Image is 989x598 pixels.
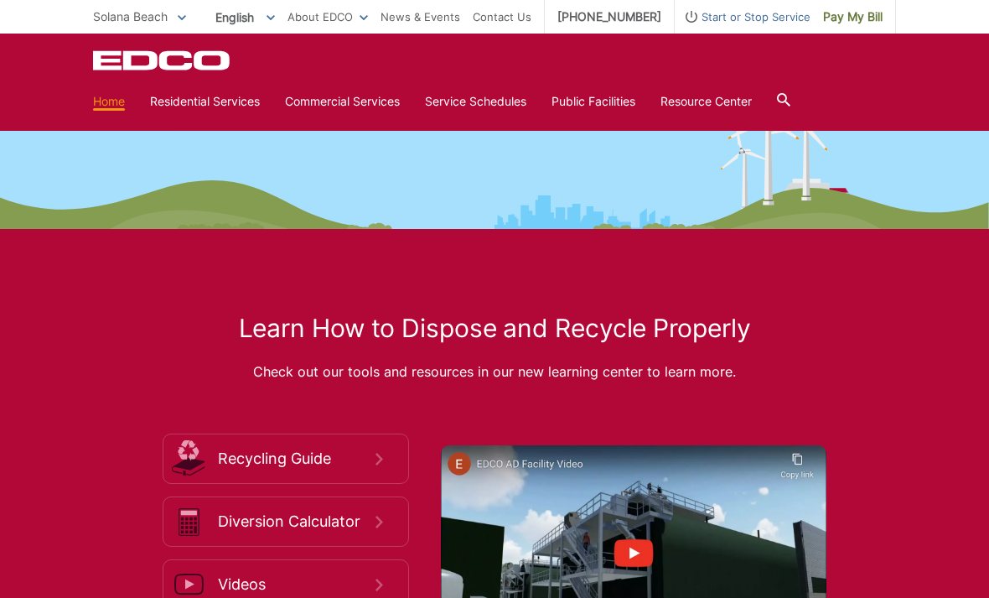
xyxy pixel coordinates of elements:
[163,497,409,547] a: Diversion Calculator
[660,92,752,111] a: Resource Center
[93,9,168,23] span: Solana Beach
[285,92,400,111] a: Commercial Services
[218,512,375,531] span: Diversion Calculator
[823,8,883,26] span: Pay My Bill
[287,8,368,26] a: About EDCO
[93,360,896,383] p: Check out our tools and resources in our new learning center to learn more.
[218,450,375,468] span: Recycling Guide
[551,92,635,111] a: Public Facilities
[425,92,526,111] a: Service Schedules
[150,92,260,111] a: Residential Services
[93,313,896,343] h2: Learn How to Dispose and Recycle Properly
[218,575,375,594] span: Videos
[93,50,232,70] a: EDCD logo. Return to the homepage.
[473,8,531,26] a: Contact Us
[163,434,409,484] a: Recycling Guide
[93,92,125,111] a: Home
[203,3,287,31] span: English
[381,8,460,26] a: News & Events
